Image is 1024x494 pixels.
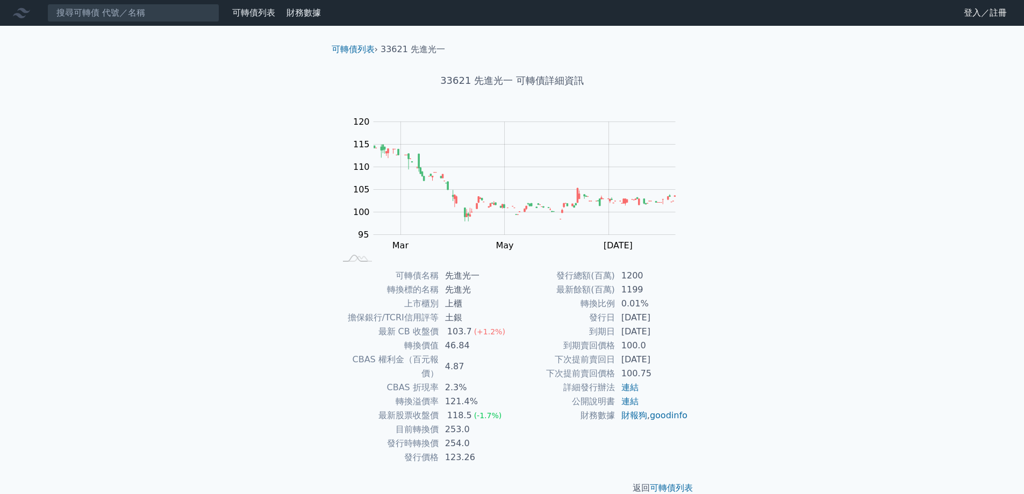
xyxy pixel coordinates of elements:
[381,43,445,56] li: 33621 先進光一
[332,43,378,56] li: ›
[358,230,369,240] tspan: 95
[512,381,615,395] td: 詳細發行辦法
[615,409,689,423] td: ,
[621,382,639,392] a: 連結
[336,381,439,395] td: CBAS 折現率
[615,297,689,311] td: 0.01%
[615,283,689,297] td: 1199
[353,117,370,127] tspan: 120
[439,450,512,464] td: 123.26
[512,297,615,311] td: 轉換比例
[604,240,633,250] tspan: [DATE]
[439,269,512,283] td: 先進光一
[336,436,439,450] td: 發行時轉換價
[439,381,512,395] td: 2.3%
[621,396,639,406] a: 連結
[439,339,512,353] td: 46.84
[621,410,647,420] a: 財報狗
[439,395,512,409] td: 121.4%
[353,139,370,149] tspan: 115
[650,483,693,493] a: 可轉債列表
[323,73,701,88] h1: 33621 先進光一 可轉債詳細資訊
[336,325,439,339] td: 最新 CB 收盤價
[336,283,439,297] td: 轉換標的名稱
[336,269,439,283] td: 可轉債名稱
[615,367,689,381] td: 100.75
[955,4,1015,22] a: 登入／註冊
[615,325,689,339] td: [DATE]
[439,353,512,381] td: 4.87
[512,269,615,283] td: 發行總額(百萬)
[353,184,370,195] tspan: 105
[353,162,370,172] tspan: 110
[232,8,275,18] a: 可轉債列表
[336,339,439,353] td: 轉換價值
[496,240,513,250] tspan: May
[332,44,375,54] a: 可轉債列表
[615,339,689,353] td: 100.0
[615,311,689,325] td: [DATE]
[474,411,502,420] span: (-1.7%)
[512,353,615,367] td: 下次提前賣回日
[353,207,370,217] tspan: 100
[336,297,439,311] td: 上市櫃別
[439,423,512,436] td: 253.0
[512,339,615,353] td: 到期賣回價格
[336,395,439,409] td: 轉換溢價率
[615,269,689,283] td: 1200
[47,4,219,22] input: 搜尋可轉債 代號／名稱
[512,311,615,325] td: 發行日
[336,353,439,381] td: CBAS 權利金（百元報價）
[445,409,474,423] div: 118.5
[336,450,439,464] td: 發行價格
[392,240,409,250] tspan: Mar
[615,353,689,367] td: [DATE]
[287,8,321,18] a: 財務數據
[336,409,439,423] td: 最新股票收盤價
[439,283,512,297] td: 先進光
[512,283,615,297] td: 最新餘額(百萬)
[512,395,615,409] td: 公開說明書
[512,367,615,381] td: 下次提前賣回價格
[474,327,505,336] span: (+1.2%)
[439,311,512,325] td: 土銀
[336,311,439,325] td: 擔保銀行/TCRI信用評等
[445,325,474,339] div: 103.7
[439,436,512,450] td: 254.0
[336,423,439,436] td: 目前轉換價
[512,409,615,423] td: 財務數據
[348,117,692,250] g: Chart
[439,297,512,311] td: 上櫃
[650,410,688,420] a: goodinfo
[512,325,615,339] td: 到期日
